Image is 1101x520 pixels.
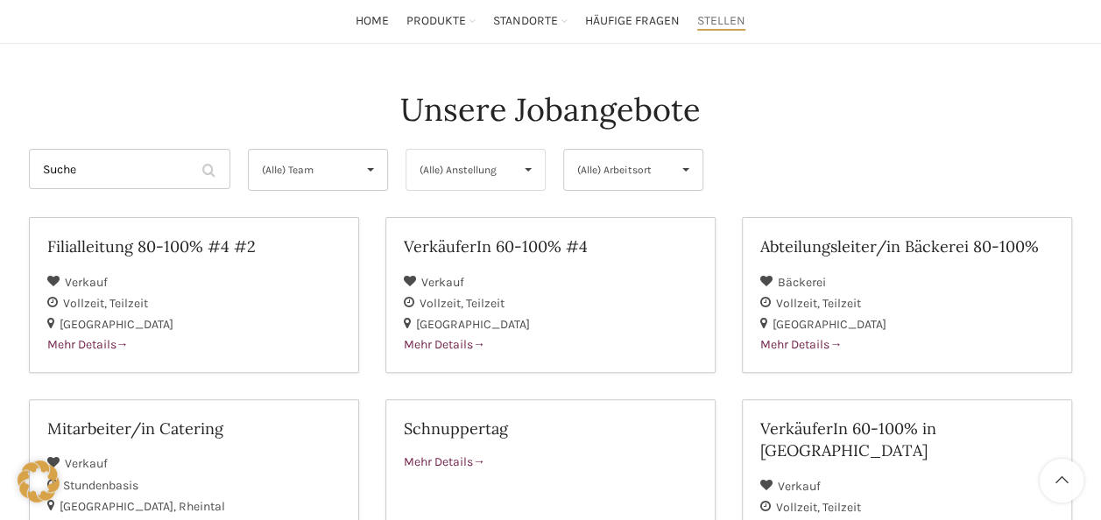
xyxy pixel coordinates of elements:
[29,217,359,373] a: Filialleitung 80-100% #4 #2 Verkauf Vollzeit Teilzeit [GEOGRAPHIC_DATA] Mehr Details
[822,500,861,515] span: Teilzeit
[406,13,466,30] span: Produkte
[778,275,826,290] span: Bäckerei
[742,217,1072,373] a: Abteilungsleiter/in Bäckerei 80-100% Bäckerei Vollzeit Teilzeit [GEOGRAPHIC_DATA] Mehr Details
[47,418,341,439] h2: Mitarbeiter/in Catering
[356,4,389,39] a: Home
[65,456,108,471] span: Verkauf
[420,296,466,311] span: Vollzeit
[109,296,148,311] span: Teilzeit
[404,454,485,469] span: Mehr Details
[585,4,680,39] a: Häufige Fragen
[760,337,842,352] span: Mehr Details
[493,13,558,30] span: Standorte
[1040,459,1083,502] a: Scroll to top button
[778,479,821,494] span: Verkauf
[512,150,545,190] span: ▾
[776,500,822,515] span: Vollzeit
[416,317,530,332] span: [GEOGRAPHIC_DATA]
[63,478,138,493] span: Stundenbasis
[65,275,108,290] span: Verkauf
[697,4,745,39] a: Stellen
[577,150,660,190] span: (Alle) Arbeitsort
[822,296,861,311] span: Teilzeit
[420,150,503,190] span: (Alle) Anstellung
[400,88,701,131] h4: Unsere Jobangebote
[421,275,464,290] span: Verkauf
[404,418,697,439] h2: Schnuppertag
[776,296,822,311] span: Vollzeit
[20,4,1082,39] div: Main navigation
[262,150,345,190] span: (Alle) Team
[63,296,109,311] span: Vollzeit
[773,317,886,332] span: [GEOGRAPHIC_DATA]
[60,317,173,332] span: [GEOGRAPHIC_DATA]
[406,4,476,39] a: Produkte
[404,235,697,257] h2: VerkäuferIn 60-100% #4
[60,499,179,514] span: [GEOGRAPHIC_DATA]
[760,418,1054,461] h2: VerkäuferIn 60-100% in [GEOGRAPHIC_DATA]
[493,4,568,39] a: Standorte
[697,13,745,30] span: Stellen
[385,217,716,373] a: VerkäuferIn 60-100% #4 Verkauf Vollzeit Teilzeit [GEOGRAPHIC_DATA] Mehr Details
[669,150,702,190] span: ▾
[29,149,230,189] input: Suche
[466,296,505,311] span: Teilzeit
[585,13,680,30] span: Häufige Fragen
[354,150,387,190] span: ▾
[760,235,1054,257] h2: Abteilungsleiter/in Bäckerei 80-100%
[179,499,225,514] span: Rheintal
[356,13,389,30] span: Home
[47,235,341,257] h2: Filialleitung 80-100% #4 #2
[47,337,129,352] span: Mehr Details
[404,337,485,352] span: Mehr Details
